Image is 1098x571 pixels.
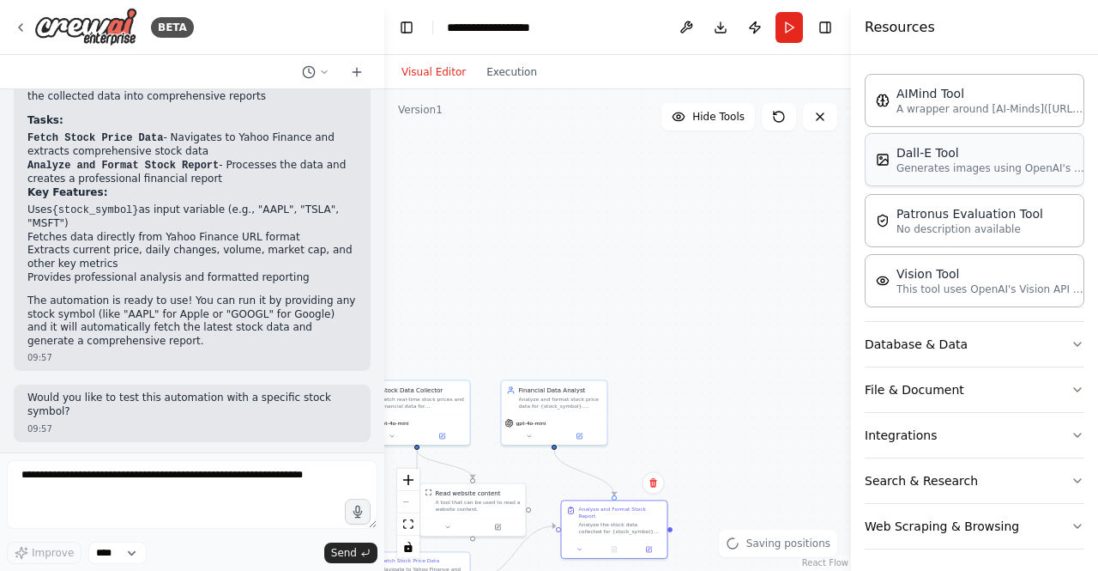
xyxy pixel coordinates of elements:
[474,522,522,532] button: Open in side panel
[865,67,1084,321] div: AI & Machine Learning
[555,431,604,441] button: Open in side panel
[27,295,357,348] p: The automation is ready to use! You can run it by providing any stock symbol (like "AAPL" for App...
[151,17,194,38] div: BETA
[27,114,63,126] strong: Tasks:
[343,62,371,82] button: Start a new chat
[27,231,357,245] li: Fetches data directly from Yahoo Finance URL format
[865,322,1084,367] button: Database & Data
[27,132,163,144] code: Fetch Stock Price Data
[27,159,357,186] li: - Processes the data and creates a professional financial report
[516,420,546,427] span: gpt-4o-mini
[27,203,357,231] li: Uses as input variable (e.g., "AAPL", "TSLA", "MSFT")
[896,85,1085,102] div: AIMind Tool
[865,459,1084,503] button: Search & Research
[519,386,602,394] div: Financial Data Analyst
[397,469,419,491] button: zoom in
[397,513,419,536] button: fit view
[379,420,409,427] span: gpt-4o-mini
[447,19,550,36] nav: breadcrumb
[865,368,1084,412] button: File & Document
[324,543,377,563] button: Send
[561,500,668,559] div: Analyze and Format Stock ReportAnalyze the stock data collected for {stock_symbol} and create a c...
[896,161,1085,175] p: Generates images using OpenAI's Dall-E model.
[419,483,527,537] div: ScrapeWebsiteToolRead website contentA tool that can be used to read a website content.
[501,380,608,446] div: Financial Data AnalystAnalyze and format stock price data for {stock_symbol}, creating comprehens...
[476,62,547,82] button: Execution
[27,76,357,104] li: - Expert in analyzing and formatting the collected data into comprehensive reports
[331,546,357,560] span: Send
[7,542,81,564] button: Improve
[295,62,336,82] button: Switch to previous chat
[579,521,662,535] div: Analyze the stock data collected for {stock_symbol} and create a comprehensive, well-formatted re...
[896,282,1085,296] p: This tool uses OpenAI's Vision API to describe the contents of an image.
[896,144,1085,161] div: Dall-E Tool
[382,386,465,394] div: Stock Data Collector
[397,536,419,558] button: toggle interactivity
[27,351,357,364] div: 09:57
[27,422,357,435] div: 09:57
[32,546,74,560] span: Improve
[896,222,1043,236] p: No description available
[398,103,443,117] div: Version 1
[579,506,662,519] div: Analyze and Format Stock Report
[27,392,357,418] p: Would you like to test this automation with a specific stock symbol?
[34,8,137,46] img: Logo
[519,396,602,410] div: Analyze and format stock price data for {stock_symbol}, creating comprehensive reports with key f...
[896,265,1085,282] div: Vision Tool
[382,557,440,564] div: Fetch Stock Price Data
[436,499,521,513] div: A tool that can be used to read a website content.
[865,504,1084,549] button: Web Scraping & Browsing
[813,15,837,39] button: Hide right sidebar
[692,110,745,124] span: Hide Tools
[550,450,618,495] g: Edge from c69b6fcc-91bf-4925-adb9-5c1f4b5d31fb to 20342c66-0cde-446f-91cd-b16c1e2c6f5e
[413,450,421,547] g: Edge from c5b4f392-04af-443d-8281-b27f8ff43ff1 to 2f49fd1a-ab94-4571-b2d0-07ff6fd2ca6d
[27,271,357,285] li: Provides professional analysis and formatted reporting
[382,396,465,410] div: Fetch real-time stock prices and financial data for {stock_symbol} from Yahoo Finance and other f...
[865,17,935,38] h4: Resources
[865,413,1084,458] button: Integrations
[802,558,848,568] a: React Flow attribution
[27,186,107,198] strong: Key Features:
[661,103,755,131] button: Hide Tools
[391,62,476,82] button: Visual Editor
[52,204,139,216] code: {stock_symbol}
[896,205,1043,222] div: Patronus Evaluation Tool
[395,15,419,39] button: Hide left sidebar
[397,469,419,558] div: React Flow controls
[896,102,1085,116] p: A wrapper around [AI-Minds]([URL][DOMAIN_NAME]). Useful for when you need answers to questions fr...
[876,153,890,167] img: DallETool
[413,450,477,478] g: Edge from c5b4f392-04af-443d-8281-b27f8ff43ff1 to 205c2aea-9bd9-4d4f-8f61-bce93a738e92
[418,431,467,441] button: Open in side panel
[345,499,371,525] button: Click to speak your automation idea
[876,94,890,107] img: AIMindTool
[27,131,357,159] li: - Navigates to Yahoo Finance and extracts comprehensive stock data
[425,489,432,495] img: ScrapeWebsiteTool
[27,244,357,270] li: Extracts current price, daily changes, volume, market cap, and other key metrics
[364,380,471,446] div: Stock Data CollectorFetch real-time stock prices and financial data for {stock_symbol} from Yahoo...
[27,160,219,172] code: Analyze and Format Stock Report
[634,544,663,555] button: Open in side panel
[436,489,501,497] div: Read website content
[596,544,632,555] button: No output available
[746,537,830,550] span: Saving positions
[876,274,890,288] img: VisionTool
[643,471,665,494] button: Delete node
[876,214,890,228] img: PatronusEvalTool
